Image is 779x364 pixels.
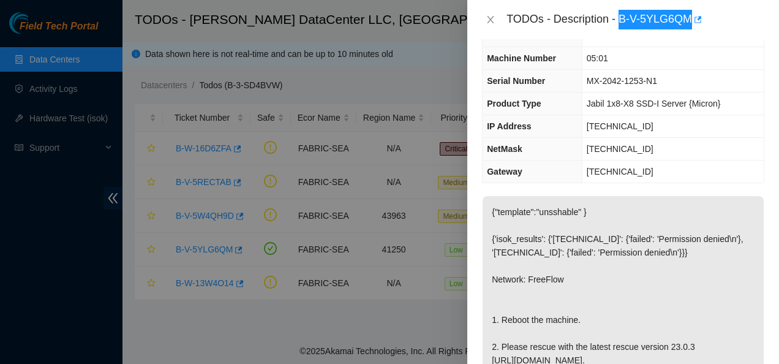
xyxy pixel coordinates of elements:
[587,76,657,86] span: MX-2042-1253-N1
[587,53,608,63] span: 05:01
[487,144,522,154] span: NetMask
[506,10,764,29] div: TODOs - Description - B-V-5YLG6QM
[587,121,653,131] span: [TECHNICAL_ID]
[487,121,531,131] span: IP Address
[587,99,721,108] span: Jabil 1x8-X8 SSD-I Server {Micron}
[487,99,541,108] span: Product Type
[587,167,653,176] span: [TECHNICAL_ID]
[486,15,495,25] span: close
[487,53,556,63] span: Machine Number
[482,14,499,26] button: Close
[487,76,545,86] span: Serial Number
[487,167,522,176] span: Gateway
[587,144,653,154] span: [TECHNICAL_ID]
